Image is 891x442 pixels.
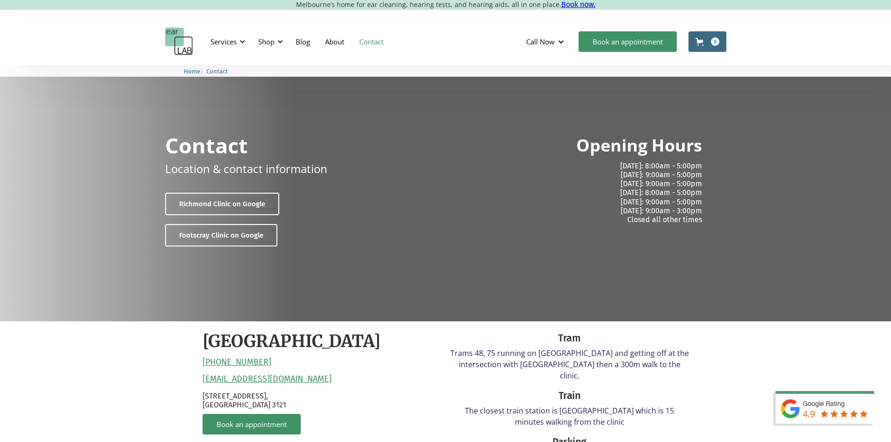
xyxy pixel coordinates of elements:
[205,28,248,56] div: Services
[453,161,702,224] p: [DATE]: 8:00am - 5:00pm [DATE]: 9:00am - 5:00pm [DATE]: 9:00am - 5:00pm [DATE]: 8:00am - 5:00pm [...
[711,37,719,46] div: 0
[165,28,193,56] a: home
[184,66,200,75] a: Home
[165,160,327,177] p: Location & contact information
[165,193,279,215] a: Richmond Clinic on Google
[258,37,275,46] div: Shop
[203,331,381,353] h2: [GEOGRAPHIC_DATA]
[206,66,228,75] a: Contact
[450,405,689,428] p: The closest train station is [GEOGRAPHIC_DATA] which is 15 minutes walking from the clinic
[288,28,318,55] a: Blog
[450,388,689,403] div: Train
[203,391,441,409] p: [STREET_ADDRESS], [GEOGRAPHIC_DATA] 3121
[206,68,228,75] span: Contact
[579,31,677,52] a: Book an appointment
[450,331,689,346] div: Tram
[203,374,332,384] a: [EMAIL_ADDRESS][DOMAIN_NAME]
[519,28,574,56] div: Call Now
[576,135,702,157] h2: Opening Hours
[450,348,689,381] p: Trams 48, 75 running on [GEOGRAPHIC_DATA] and getting off at the intersection with [GEOGRAPHIC_DA...
[184,66,206,76] li: 〉
[203,414,301,435] a: Book an appointment
[203,357,271,368] a: [PHONE_NUMBER]
[352,28,391,55] a: Contact
[688,31,726,52] a: Open cart
[253,28,286,56] div: Shop
[318,28,352,55] a: About
[210,37,237,46] div: Services
[184,68,200,75] span: Home
[165,135,248,156] h1: Contact
[526,37,555,46] div: Call Now
[165,224,277,246] a: Footscray Clinic on Google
